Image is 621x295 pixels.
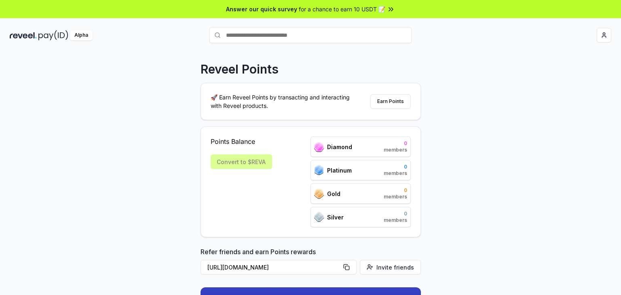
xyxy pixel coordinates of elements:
p: 🚀 Earn Reveel Points by transacting and interacting with Reveel products. [211,93,356,110]
span: members [384,217,407,223]
span: 0 [384,211,407,217]
img: ranks_icon [314,165,324,175]
img: reveel_dark [10,30,37,40]
span: Silver [327,213,344,221]
div: Alpha [70,30,93,40]
span: Points Balance [211,137,272,146]
span: Platinum [327,166,352,175]
span: Gold [327,190,340,198]
img: ranks_icon [314,189,324,199]
span: members [384,147,407,153]
span: 0 [384,164,407,170]
button: [URL][DOMAIN_NAME] [201,260,357,274]
button: Earn Points [370,94,411,109]
img: pay_id [38,30,68,40]
span: members [384,170,407,177]
span: for a chance to earn 10 USDT 📝 [299,5,385,13]
span: members [384,194,407,200]
div: Refer friends and earn Points rewards [201,247,421,278]
p: Reveel Points [201,62,279,76]
span: Invite friends [376,263,414,272]
span: Diamond [327,143,352,151]
span: 0 [384,140,407,147]
img: ranks_icon [314,212,324,222]
button: Invite friends [360,260,421,274]
span: Answer our quick survey [226,5,297,13]
img: ranks_icon [314,142,324,152]
span: 0 [384,187,407,194]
